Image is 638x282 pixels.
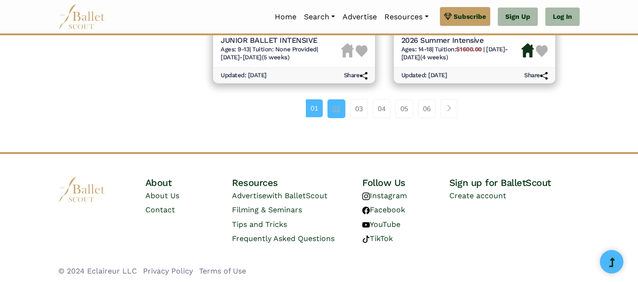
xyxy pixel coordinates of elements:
a: 06 [418,99,436,118]
a: Privacy Policy [143,266,193,275]
a: 03 [350,99,368,118]
a: Subscribe [440,7,490,26]
a: YouTube [362,220,400,229]
a: Search [300,7,339,27]
h6: Share [344,72,367,80]
nav: Page navigation example [306,99,463,118]
h5: 2026 Summer Intensive [401,36,522,46]
a: Create account [449,191,506,200]
h5: JUNIOR BALLET INTENSIVE [221,36,341,46]
span: Tuition: [435,46,483,53]
h4: Follow Us [362,177,449,189]
img: Heart [536,45,548,57]
a: Terms of Use [199,266,246,275]
img: logo [58,177,105,202]
a: Home [271,7,300,27]
a: Filming & Seminars [232,205,302,214]
a: 05 [395,99,413,118]
h6: | | [221,46,341,62]
h4: Sign up for BalletScout [449,177,580,189]
a: Resources [381,7,432,27]
span: [DATE]-[DATE] (5 weeks) [221,54,289,61]
span: Ages: 14-18 [401,46,432,53]
h6: Updated: [DATE] [221,72,267,80]
img: facebook logo [362,207,370,214]
h6: Share [524,72,548,80]
span: with BalletScout [266,191,327,200]
h6: Updated: [DATE] [401,72,447,80]
a: Frequently Asked Questions [232,234,335,243]
span: Ages: 9-13 [221,46,249,53]
a: Advertise [339,7,381,27]
h6: | | [401,46,522,62]
a: Contact [145,205,175,214]
a: Facebook [362,205,405,214]
img: Housing Unavailable [341,43,354,57]
a: 01 [306,99,323,117]
img: Housing Available [521,43,534,57]
a: Advertisewith BalletScout [232,191,327,200]
img: instagram logo [362,193,370,200]
h4: About [145,177,232,189]
li: © 2024 Eclaireur LLC [58,265,137,277]
img: gem.svg [444,11,452,22]
a: Instagram [362,191,407,200]
span: Subscribe [454,11,486,22]
span: [DATE]-[DATE] (4 weeks) [401,46,508,61]
a: TikTok [362,234,393,243]
img: tiktok logo [362,235,370,243]
a: Sign Up [498,8,538,26]
a: About Us [145,191,179,200]
a: Log In [545,8,580,26]
a: 04 [373,99,391,118]
a: 02 [327,99,345,118]
img: Heart [356,45,367,57]
span: Tuition: None Provided [252,46,316,53]
b: $1600.00 [456,46,481,53]
img: youtube logo [362,221,370,229]
h4: Resources [232,177,362,189]
a: Tips and Tricks [232,220,287,229]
